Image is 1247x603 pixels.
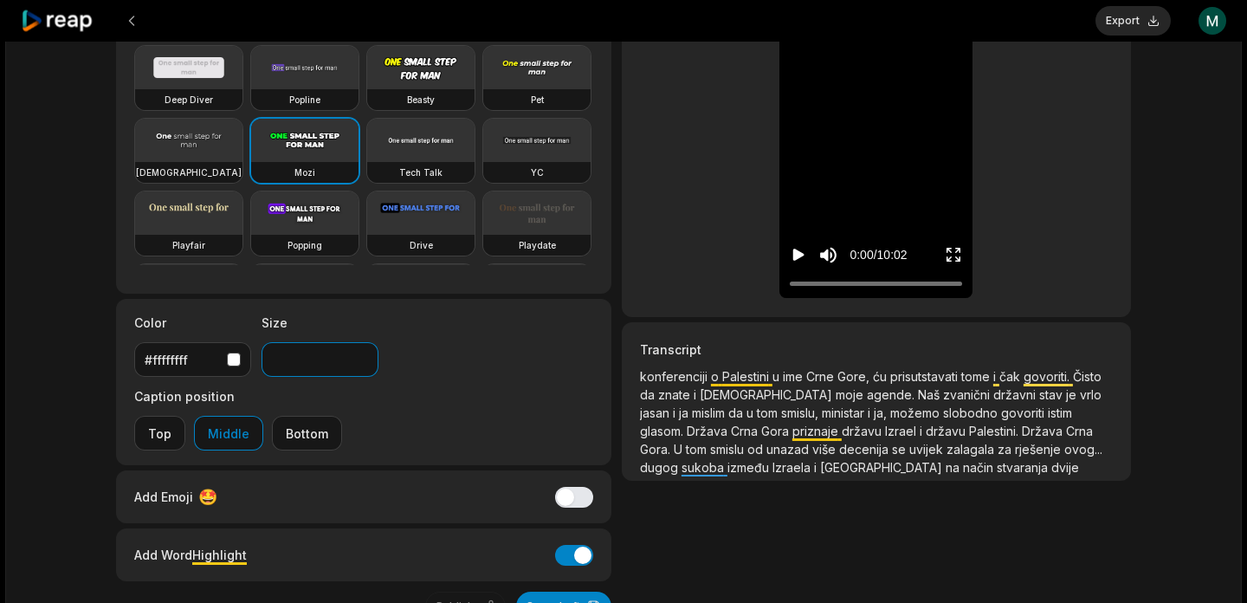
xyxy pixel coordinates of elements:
[410,238,433,252] h3: Drive
[757,405,781,420] span: tom
[1066,424,1093,438] span: Crna
[842,424,885,438] span: državu
[963,460,997,475] span: način
[874,405,890,420] span: ja,
[839,442,892,457] span: decenija
[640,369,711,384] span: konferenciji
[727,460,772,475] span: između
[198,485,217,509] span: 🤩
[920,424,926,438] span: i
[728,405,746,420] span: da
[850,246,907,264] div: 0:00 / 10:02
[1024,369,1073,384] span: govoriti.
[134,342,251,377] button: #ffffffff
[686,442,710,457] span: tom
[873,369,890,384] span: ću
[836,387,867,402] span: moje
[993,369,999,384] span: i
[640,387,658,402] span: da
[679,405,692,420] span: ja
[165,93,213,107] h3: Deep Diver
[890,369,961,384] span: prisutstavati
[134,416,185,451] button: Top
[640,424,687,438] span: glasom.
[812,442,839,457] span: više
[1048,405,1072,420] span: istim
[262,314,378,332] label: Size
[288,238,322,252] h3: Popping
[134,314,251,332] label: Color
[868,405,874,420] span: i
[673,405,679,420] span: i
[194,416,263,451] button: Middle
[746,405,757,420] span: u
[772,460,814,475] span: Izraela
[918,387,943,402] span: Naš
[790,239,807,271] button: Play video
[1051,460,1079,475] span: dvije
[136,165,242,179] h3: [DEMOGRAPHIC_DATA]
[783,369,806,384] span: ime
[731,424,761,438] span: Crna
[687,424,731,438] span: Država
[993,387,1039,402] span: državni
[761,424,792,438] span: Gora
[998,442,1015,457] span: za
[640,405,673,420] span: jasan
[134,387,342,405] label: Caption position
[407,93,435,107] h3: Beasty
[890,405,943,420] span: možemo
[531,165,544,179] h3: YC
[837,369,873,384] span: Gore,
[192,548,247,562] span: Highlight
[814,460,820,475] span: i
[1022,424,1066,438] span: Država
[885,424,920,438] span: Izrael
[969,424,1022,438] span: Palestini.
[822,405,868,420] span: ministar
[289,93,320,107] h3: Popline
[640,442,674,457] span: Gora.
[999,369,1024,384] span: čak
[946,460,963,475] span: na
[519,238,556,252] h3: Playdate
[640,460,682,475] span: dugog
[531,93,544,107] h3: Pet
[134,543,247,567] div: Add Word
[700,387,836,402] span: [DEMOGRAPHIC_DATA]
[892,442,909,457] span: se
[943,405,1001,420] span: slobodno
[711,369,722,384] span: o
[722,369,772,384] span: Palestini
[272,416,342,451] button: Bottom
[1095,6,1171,36] button: Export
[909,442,947,457] span: uvijek
[943,387,993,402] span: zvanični
[1080,387,1102,402] span: vrlo
[674,442,686,457] span: U
[1001,405,1048,420] span: govoriti
[294,165,315,179] h3: Mozi
[867,387,918,402] span: agende.
[145,351,220,369] div: #ffffffff
[926,424,969,438] span: državu
[399,165,443,179] h3: Tech Talk
[1073,369,1102,384] span: Čisto
[694,387,700,402] span: i
[134,488,193,506] span: Add Emoji
[772,369,783,384] span: u
[1039,387,1066,402] span: stav
[766,442,812,457] span: unazad
[945,239,962,271] button: Enter Fullscreen
[806,369,837,384] span: Crne
[682,460,727,475] span: sukoba
[817,244,839,266] button: Mute sound
[172,238,205,252] h3: Playfair
[792,424,842,438] span: priznaje
[820,460,946,475] span: [GEOGRAPHIC_DATA]
[781,405,822,420] span: smislu,
[997,460,1051,475] span: stvaranja
[747,442,766,457] span: od
[947,442,998,457] span: zalagala
[1066,387,1080,402] span: je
